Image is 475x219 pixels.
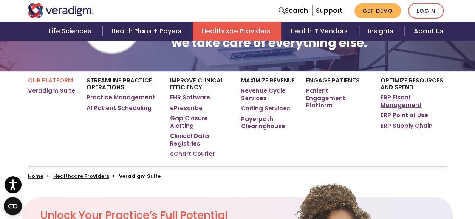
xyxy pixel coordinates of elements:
[170,94,210,101] a: EHR Software
[170,115,230,129] a: Gap Closure Alerting
[380,122,432,130] a: ERP Supply Chain
[279,6,308,16] a: Search
[380,112,428,119] a: ERP Point of Use
[40,22,102,41] a: Life Sciences
[170,132,230,147] a: Clinical Data Registries
[171,21,367,50] h1: You take care of your patients, we take care of everything else.
[405,22,452,41] a: About Us
[102,22,193,41] a: Health Plans + Payers
[170,104,203,112] a: ePrescribe
[193,22,281,41] a: Healthcare Providers
[87,104,152,112] a: AI Patient Scheduling
[170,150,215,158] a: eChart Courier
[241,87,295,102] a: Revenue Cycle Services
[359,22,405,41] a: Insights
[306,87,369,109] a: Patient Engagement Platform
[316,6,342,15] a: Support
[4,197,22,215] button: Open CMP widget
[53,172,109,180] a: Healthcare Providers
[380,94,447,109] a: ERP Fiscal Management
[87,94,155,101] a: Practice Management
[241,115,295,130] a: Payerpath Clearinghouse
[354,3,401,18] a: Get Demo
[281,22,359,41] a: Health IT Vendors
[28,87,75,95] a: Veradigm Suite
[28,172,43,180] a: Home
[408,3,444,19] a: Login
[28,3,94,18] img: Veradigm logo
[241,105,290,112] a: Coding Services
